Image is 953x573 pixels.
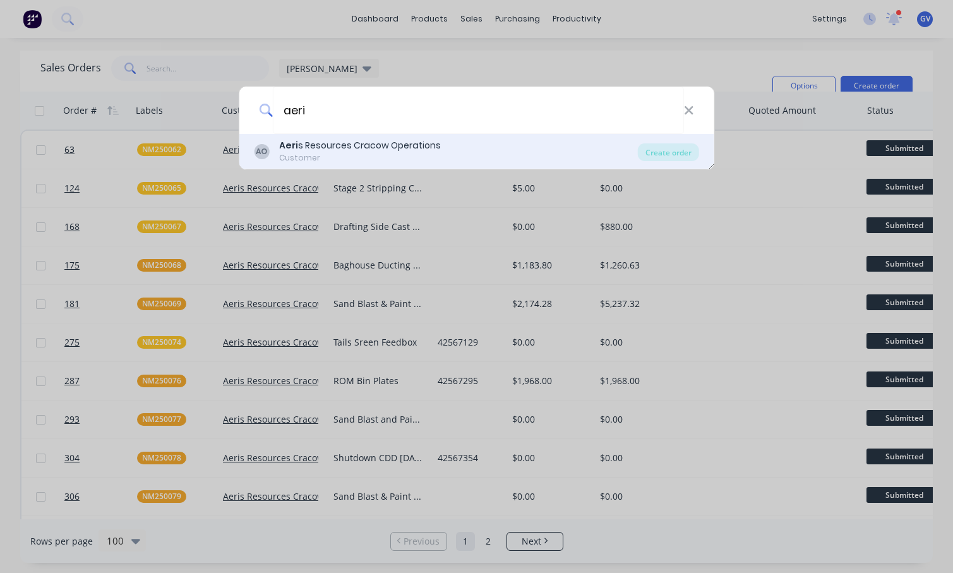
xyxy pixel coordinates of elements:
[273,87,684,134] input: Enter a customer name to create a new order...
[279,139,298,152] b: Aeri
[279,152,441,164] div: Customer
[254,144,269,159] div: AO
[279,139,441,152] div: s Resources Cracow Operations
[638,143,699,161] div: Create order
